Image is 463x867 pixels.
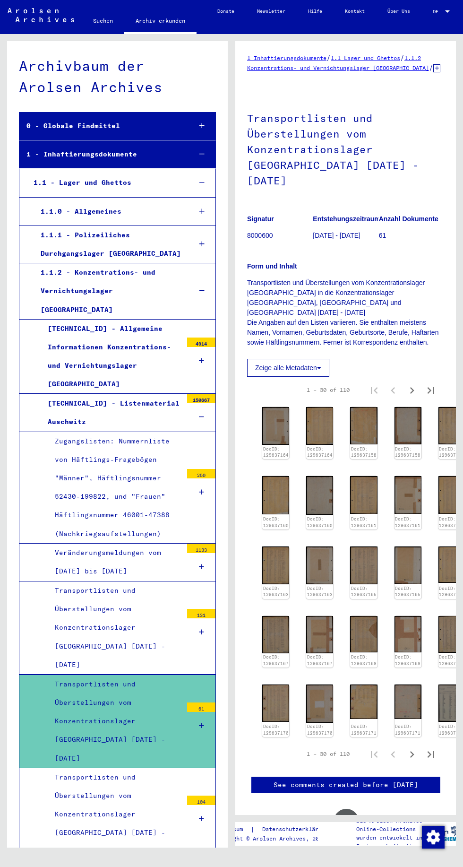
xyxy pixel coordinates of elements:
[313,215,380,223] b: Entstehungszeitraum
[187,544,215,553] div: 1133
[19,117,184,135] div: 0 - Globale Findmittel
[351,446,377,458] a: DocID: 129637158
[306,546,333,584] img: 002.jpg
[421,381,440,399] button: Last page
[187,394,215,403] div: 150667
[187,469,215,478] div: 250
[263,724,289,736] a: DocID: 129637170
[262,616,289,653] img: 001.jpg
[213,824,340,834] div: |
[395,586,420,598] a: DocID: 129637165
[307,654,333,666] a: DocID: 129637167
[187,702,215,712] div: 61
[395,654,420,666] a: DocID: 129637168
[187,338,215,347] div: 4914
[350,616,377,653] img: 001.jpg
[379,231,444,241] p: 61
[384,381,403,399] button: Previous page
[247,54,326,61] a: 1 Inhaftierungsdokumente
[394,546,421,584] img: 002.jpg
[365,381,384,399] button: First page
[213,834,340,843] p: Copyright © Arolsen Archives, 2021
[394,407,421,445] img: 002.jpg
[394,476,421,513] img: 002.jpg
[247,231,312,241] p: 8000600
[421,745,440,763] button: Last page
[307,446,333,458] a: DocID: 129637164
[124,9,197,34] a: Archiv erkunden
[313,231,378,241] p: [DATE] - [DATE]
[247,215,274,223] b: Signatur
[306,476,333,515] img: 002.jpg
[350,407,377,444] img: 001.jpg
[395,446,420,458] a: DocID: 129637158
[263,586,289,598] a: DocID: 129637163
[422,826,445,849] img: Zustimmung ändern
[350,546,377,585] img: 001.jpg
[307,724,333,736] a: DocID: 129637170
[307,386,350,394] div: 1 – 30 of 110
[48,432,182,543] div: Zugangslisten: Nummernliste von Häftlings-Fragebögen "Männer", Häftlingsnummer 52430-199822, und ...
[356,833,429,850] p: wurden entwickelt in Partnerschaft mit
[365,745,384,763] button: First page
[255,824,340,834] a: Datenschutzerklärung
[384,745,403,763] button: Previous page
[307,516,333,528] a: DocID: 129637160
[48,544,182,581] div: Veränderungsmeldungen vom [DATE] bis [DATE]
[403,381,421,399] button: Next page
[262,685,289,722] img: 001.jpg
[356,816,429,833] p: Die Arolsen Archives Online-Collections
[41,394,182,431] div: [TECHNICAL_ID] - Listenmaterial Auschwitz
[395,516,420,528] a: DocID: 129637161
[263,446,289,458] a: DocID: 129637164
[274,780,418,790] a: See comments created before [DATE]
[262,476,289,514] img: 001.jpg
[433,9,443,14] span: DE
[351,654,377,666] a: DocID: 129637168
[19,55,216,98] div: Archivbaum der Arolsen Archives
[429,63,433,72] span: /
[247,96,444,200] h1: Transportlisten und Überstellungen vom Konzentrationslager [GEOGRAPHIC_DATA] [DATE] - [DATE]
[351,586,377,598] a: DocID: 129637165
[307,586,333,598] a: DocID: 129637163
[41,320,182,394] div: [TECHNICAL_ID] - Allgemeine Informationen Konzentrations- und Vernichtungslager [GEOGRAPHIC_DATA]
[379,215,438,223] b: Anzahl Dokumente
[351,724,377,736] a: DocID: 129637171
[34,202,184,221] div: 1.1.0 - Allgemeines
[48,675,182,768] div: Transportlisten und Überstellungen vom Konzentrationslager [GEOGRAPHIC_DATA] [DATE] - [DATE]
[247,359,329,377] button: Zeige alle Metadaten
[403,745,421,763] button: Next page
[82,9,124,32] a: Suchen
[48,581,182,674] div: Transportlisten und Überstellungen vom Konzentrationslager [GEOGRAPHIC_DATA] [DATE] - [DATE]
[350,476,377,513] img: 001.jpg
[350,685,377,720] img: 001.jpg
[187,609,215,618] div: 131
[262,407,289,445] img: 002.jpg
[306,685,333,723] img: 002.jpg
[8,8,74,22] img: Arolsen_neg.svg
[351,516,377,528] a: DocID: 129637161
[326,53,331,62] span: /
[306,407,333,445] img: 001.jpg
[247,278,444,347] p: Transportlisten und Überstellungen vom Konzentrationslager [GEOGRAPHIC_DATA] in die Konzentration...
[34,226,184,263] div: 1.1.1 - Polizeiliches Durchgangslager [GEOGRAPHIC_DATA]
[331,54,400,61] a: 1.1 Lager und Ghettos
[394,616,421,653] img: 002.jpg
[263,516,289,528] a: DocID: 129637160
[306,616,333,653] img: 002.jpg
[263,654,289,666] a: DocID: 129637167
[187,796,215,805] div: 104
[307,750,350,758] div: 1 – 30 of 110
[26,173,184,192] div: 1.1 - Lager und Ghettos
[247,262,297,270] b: Form und Inhalt
[394,685,421,720] img: 002.jpg
[34,263,184,319] div: 1.1.2 - Konzentrations- und Vernichtungslager [GEOGRAPHIC_DATA]
[262,546,289,584] img: 001.jpg
[19,145,184,164] div: 1 - Inhaftierungsdokumente
[395,724,420,736] a: DocID: 129637171
[48,768,182,861] div: Transportlisten und Überstellungen vom Konzentrationslager [GEOGRAPHIC_DATA] [DATE] - [DATE]
[400,53,404,62] span: /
